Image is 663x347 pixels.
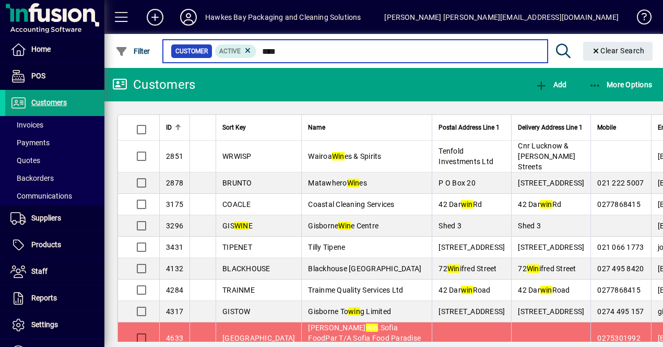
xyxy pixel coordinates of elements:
[439,307,505,316] span: [STREET_ADDRESS]
[215,44,257,58] mat-chip: Activation Status: Active
[332,152,345,160] em: Win
[112,76,195,93] div: Customers
[222,122,246,133] span: Sort Key
[348,307,360,316] em: win
[597,334,641,342] span: 0275301992
[5,232,104,258] a: Products
[166,243,183,251] span: 3431
[439,200,482,209] span: 42 Dar Rd
[5,152,104,169] a: Quotes
[308,264,421,273] span: Blackhouse [GEOGRAPHIC_DATA]
[166,122,172,133] span: ID
[5,134,104,152] a: Payments
[597,286,641,294] span: 0277868415
[597,179,644,187] span: 021 222 5007
[597,122,616,133] span: Mobile
[439,243,505,251] span: [STREET_ADDRESS]
[31,72,45,80] span: POS
[234,222,248,230] em: WIN
[366,323,378,332] em: Win
[439,179,476,187] span: P O Box 20
[113,42,153,61] button: Filter
[31,214,61,222] span: Suppliers
[461,200,473,209] em: win
[447,264,460,273] em: Win
[5,63,104,89] a: POS
[308,222,378,230] span: Gisborne e Centre
[597,122,645,133] div: Mobile
[518,122,583,133] span: Delivery Address Line 1
[5,116,104,134] a: Invoices
[308,307,391,316] span: Gisborne To g Limited
[347,179,360,187] em: Win
[10,121,43,129] span: Invoices
[308,152,381,160] span: Wairoa es & Spirits
[308,243,345,251] span: Tilly Tipene
[629,2,650,36] a: Knowledge Base
[308,286,403,294] span: Trainme Quality Services Ltd
[439,264,496,273] span: 72 ifred Street
[518,243,584,251] span: [STREET_ADDRESS]
[597,264,644,273] span: 027 495 8420
[222,152,252,160] span: WRWISP
[518,179,584,187] span: [STREET_ADDRESS]
[308,179,367,187] span: Matawhero es
[175,46,208,56] span: Customer
[439,147,493,166] span: Tenfold Investments Ltd
[583,42,653,61] button: Clear
[31,98,67,107] span: Customers
[384,9,619,26] div: [PERSON_NAME] [PERSON_NAME][EMAIL_ADDRESS][DOMAIN_NAME]
[222,307,251,316] span: GISTOW
[518,286,570,294] span: 42 Dar Road
[535,80,566,89] span: Add
[518,264,576,273] span: 72 ifred Street
[527,264,539,273] em: Win
[5,187,104,205] a: Communications
[308,122,325,133] span: Name
[222,286,255,294] span: TRAINME
[166,264,183,273] span: 4132
[338,222,351,230] em: Win
[10,138,50,147] span: Payments
[5,259,104,285] a: Staff
[138,8,172,27] button: Add
[518,142,575,171] span: Cnr Lucknow & [PERSON_NAME] Streets
[166,122,183,133] div: ID
[31,240,61,249] span: Products
[166,200,183,209] span: 3175
[10,156,40,165] span: Quotes
[166,222,183,230] span: 3296
[439,286,490,294] span: 42 Dar Road
[222,179,252,187] span: BRUNTO
[5,285,104,311] a: Reports
[518,222,541,230] span: Shed 3
[172,8,205,27] button: Profile
[439,222,461,230] span: Shed 3
[31,320,58,329] span: Settings
[591,47,645,55] span: Clear Search
[461,286,473,294] em: win
[540,200,552,209] em: win
[308,122,425,133] div: Name
[586,75,655,94] button: More Options
[166,334,183,342] span: 4633
[219,48,241,55] span: Active
[597,243,644,251] span: 021 066 1773
[439,122,500,133] span: Postal Address Line 1
[222,222,253,230] span: GIS E
[5,312,104,338] a: Settings
[10,174,54,182] span: Backorders
[222,200,251,209] span: COACLE
[10,192,72,200] span: Communications
[222,334,295,342] span: [GEOGRAPHIC_DATA]
[166,307,183,316] span: 4317
[308,200,394,209] span: Coastal Cleaning Services
[540,286,552,294] em: win
[5,37,104,63] a: Home
[115,47,150,55] span: Filter
[166,286,183,294] span: 4284
[31,294,57,302] span: Reports
[532,75,569,94] button: Add
[31,267,48,275] span: Staff
[31,45,51,53] span: Home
